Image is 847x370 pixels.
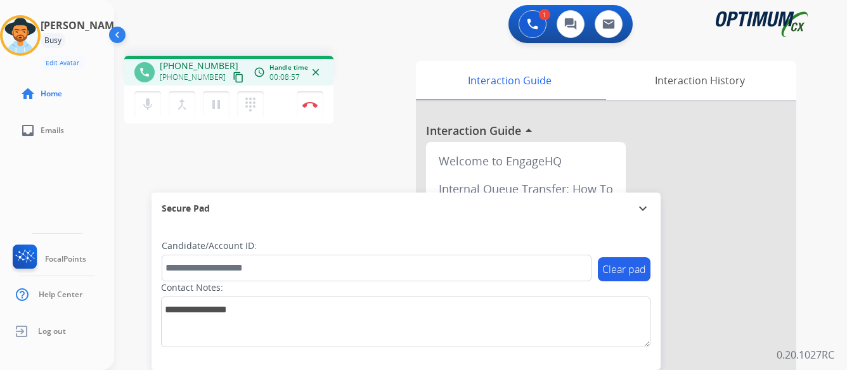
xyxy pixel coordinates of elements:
[41,18,123,33] h3: [PERSON_NAME]
[310,67,321,78] mat-icon: close
[431,147,621,175] div: Welcome to EngageHQ
[269,63,308,72] span: Handle time
[41,56,84,70] button: Edit Avatar
[777,347,834,362] p: 0.20.1027RC
[20,86,36,101] mat-icon: home
[174,97,190,112] mat-icon: merge_type
[161,281,223,294] label: Contact Notes:
[539,9,550,20] div: 1
[160,60,238,72] span: [PHONE_NUMBER]
[254,67,265,78] mat-icon: access_time
[302,101,318,108] img: control
[635,201,650,216] mat-icon: expand_more
[269,72,300,82] span: 00:08:57
[209,97,224,112] mat-icon: pause
[162,239,257,252] label: Candidate/Account ID:
[233,72,244,83] mat-icon: content_copy
[416,61,603,100] div: Interaction Guide
[139,67,150,78] mat-icon: phone
[603,61,796,100] div: Interaction History
[41,33,65,48] div: Busy
[45,254,86,264] span: FocalPoints
[162,202,210,215] span: Secure Pad
[38,326,66,336] span: Log out
[160,72,226,82] span: [PHONE_NUMBER]
[10,245,86,274] a: FocalPoints
[431,175,621,203] div: Internal Queue Transfer: How To
[140,97,155,112] mat-icon: mic
[41,89,62,99] span: Home
[598,257,650,281] button: Clear pad
[39,290,82,300] span: Help Center
[41,125,64,136] span: Emails
[20,123,36,138] mat-icon: inbox
[243,97,258,112] mat-icon: dialpad
[3,18,38,53] img: avatar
